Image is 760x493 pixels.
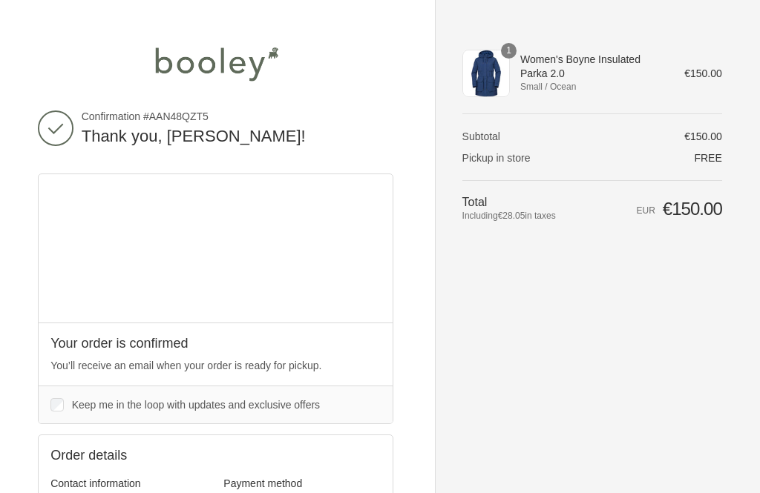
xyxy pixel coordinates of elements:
span: €150.00 [684,67,722,79]
span: Total [462,196,488,208]
div: Google map displaying pin point of shipping address: Booley, Galway [39,174,393,322]
span: €28.05 [498,211,525,221]
h2: Your order is confirmed [50,335,381,352]
span: EUR [637,205,655,216]
img: Helly Hansen Women's Boyne Insulated Parka 2.0 Ocean - Booley Galway [462,50,510,97]
span: Including in taxes [462,209,587,222]
span: €150.00 [663,199,722,219]
span: Keep me in the loop with updates and exclusive offers [72,399,320,411]
span: Pickup in store [462,152,531,164]
p: You’ll receive an email when your order is ready for pickup. [50,358,381,374]
span: Free [694,152,721,164]
span: €150.00 [684,130,722,142]
iframe: Google map displaying pin point of shipping address: Booley, Galway [39,174,393,322]
span: Small / Ocean [520,80,664,93]
h3: Contact information [50,477,208,490]
span: 1 [501,43,517,59]
img: Booley [148,42,284,86]
h2: Thank you, [PERSON_NAME]! [82,126,394,148]
span: Women's Boyne Insulated Parka 2.0 [520,53,664,79]
h2: Order details [50,447,216,464]
span: Confirmation #AAN48QZT5 [82,110,394,123]
th: Subtotal [462,130,587,143]
h3: Payment method [223,477,381,490]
